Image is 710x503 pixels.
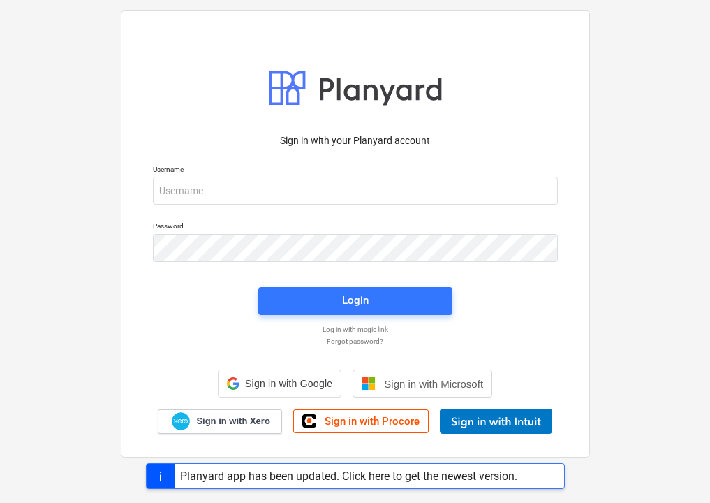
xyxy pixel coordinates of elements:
[384,378,483,390] span: Sign in with Microsoft
[218,370,341,398] div: Sign in with Google
[245,378,332,389] span: Sign in with Google
[640,436,710,503] div: Віджет чату
[293,409,429,433] a: Sign in with Procore
[172,412,190,431] img: Xero logo
[640,436,710,503] iframe: Chat Widget
[342,291,369,309] div: Login
[153,133,558,148] p: Sign in with your Planyard account
[180,469,517,483] div: Planyard app has been updated. Click here to get the newest version.
[153,165,558,177] p: Username
[325,415,420,428] span: Sign in with Procore
[258,287,452,315] button: Login
[158,409,282,434] a: Sign in with Xero
[196,415,269,428] span: Sign in with Xero
[153,221,558,233] p: Password
[153,177,558,205] input: Username
[362,377,376,391] img: Microsoft logo
[146,325,565,334] a: Log in with magic link
[146,337,565,346] a: Forgot password?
